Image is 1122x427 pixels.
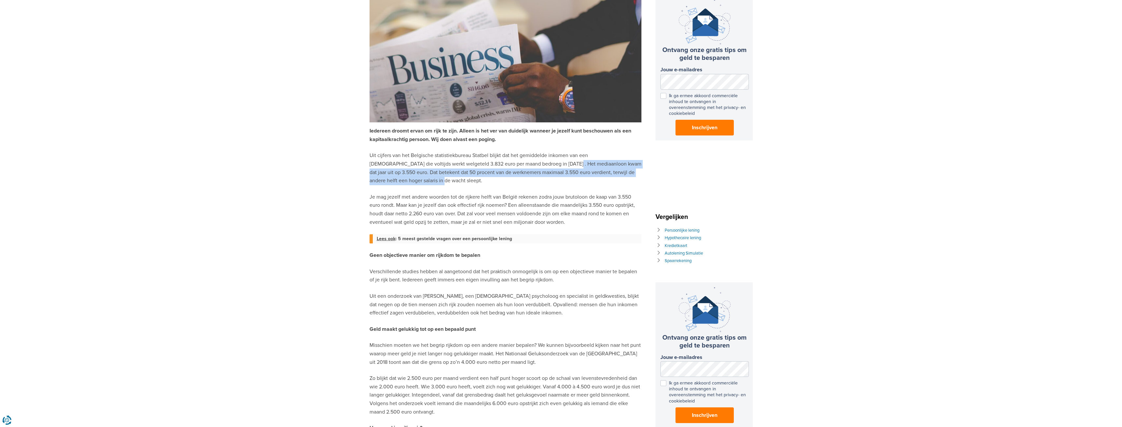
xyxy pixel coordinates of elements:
p: Zo blijkt dat wie 2.500 euro per maand verdient een half punt hoger scoort op de schaal van leven... [370,374,641,416]
p: Je mag jezelf met andere woorden tot de rijkere helft van België rekenen zodra jouw brutoloon de ... [370,193,641,226]
strong: Geen objectieve manier om rijkdom te bepalen [370,252,480,258]
strong: Iedereen droomt ervan om rijk te zijn. Alleen is het ver van duidelijk wanneer je jezelf kunt bes... [370,128,631,143]
a: Lees ook: 5 meest gestelde vragen over een persoonlijke lening [377,234,641,243]
button: Inschrijven [675,407,734,423]
span: Vergelijken [656,213,691,221]
span: Inschrijven [692,411,717,419]
a: Spaarrekening [665,258,692,263]
img: newsletter [679,287,731,332]
a: Hypothecaire lening [665,235,701,240]
label: Ik ga ermee akkoord commerciële inhoud te ontvangen in overeenstemming met het privacy- en cookie... [660,93,749,117]
label: Jouw e-mailadres [660,67,749,73]
p: Uit cijfers van het Belgische statistiekbureau Statbel blijkt dat het gemiddelde inkomen van een ... [370,151,641,185]
a: Kredietkaart [665,243,687,248]
label: Ik ga ermee akkoord commerciële inhoud te ontvangen in overeenstemming met het privacy- en cookie... [660,380,749,404]
p: Verschillende studies hebben al aangetoond dat het praktisch onmogelijk is om op een objectieve m... [370,268,641,284]
label: Jouw e-mailadres [660,354,749,361]
a: Persoonlijke lening [665,228,699,233]
iframe: fb:page Facebook Social Plugin [656,156,754,199]
h3: Ontvang onze gratis tips om geld te besparen [660,46,749,62]
a: Autolening Simulatie [665,251,703,256]
h3: Ontvang onze gratis tips om geld te besparen [660,334,749,349]
p: Uit een onderzoek van [PERSON_NAME], een [DEMOGRAPHIC_DATA] psycholoog en specialist in geldkwest... [370,292,641,317]
button: Inschrijven [675,120,734,135]
span: Inschrijven [692,124,717,132]
p: Misschien moeten we het begrip rijkdom op een andere manier bepalen? We kunnen bijvoorbeeld kijke... [370,341,641,366]
strong: Geld maakt gelukkig tot op een bepaald punt [370,326,476,332]
span: Lees ook [377,236,395,241]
